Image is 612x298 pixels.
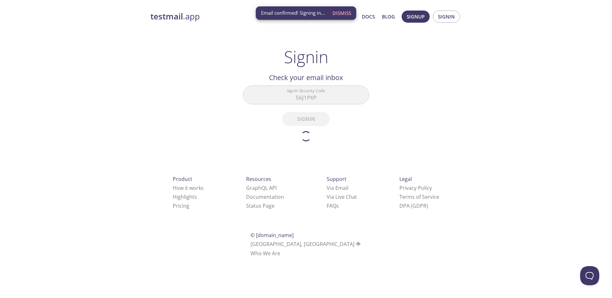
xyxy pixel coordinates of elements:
[330,7,354,19] button: Dismiss
[173,175,192,183] span: Product
[407,12,425,21] span: Signup
[399,184,432,191] a: Privacy Policy
[332,9,351,17] span: Dismiss
[173,184,204,191] a: How it works
[246,184,277,191] a: GraphQL API
[580,266,599,285] iframe: Help Scout Beacon - Open
[251,250,280,257] a: Who We Are
[173,202,189,209] a: Pricing
[246,193,284,200] a: Documentation
[399,175,412,183] span: Legal
[251,232,294,239] span: © [DOMAIN_NAME]
[173,193,197,200] a: Highlights
[433,11,460,23] button: Signin
[251,241,362,248] span: [GEOGRAPHIC_DATA], [GEOGRAPHIC_DATA]
[261,10,325,16] span: Email confirmed! Signing in...
[327,193,357,200] a: Via Live Chat
[438,12,455,21] span: Signin
[399,193,439,200] a: Terms of Service
[336,202,339,209] span: s
[382,12,395,21] a: Blog
[150,11,183,22] strong: testmail
[150,11,300,22] a: testmail.app
[327,202,339,209] a: FAQ
[399,202,428,209] a: DPA (GDPR)
[246,175,271,183] span: Resources
[327,184,348,191] a: Via Email
[362,12,375,21] a: Docs
[284,47,328,66] h1: Signin
[246,202,274,209] a: Status Page
[243,72,369,83] h2: Check your email inbox
[402,11,430,23] button: Signup
[327,175,346,183] span: Support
